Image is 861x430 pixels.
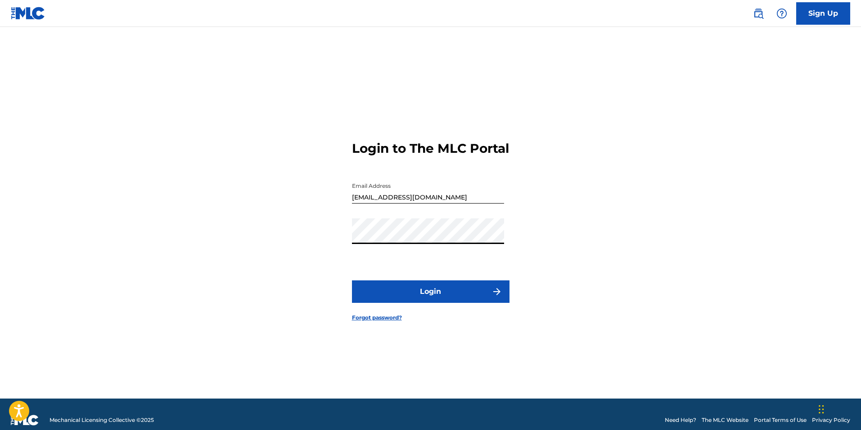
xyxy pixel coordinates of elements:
[491,286,502,297] img: f7272a7cc735f4ea7f67.svg
[11,415,39,426] img: logo
[816,387,861,430] iframe: Chat Widget
[754,416,807,424] a: Portal Terms of Use
[796,2,850,25] a: Sign Up
[352,141,509,156] h3: Login to The MLC Portal
[753,8,764,19] img: search
[352,280,509,303] button: Login
[812,416,850,424] a: Privacy Policy
[819,396,824,423] div: Drag
[749,4,767,22] a: Public Search
[773,4,791,22] div: Help
[50,416,154,424] span: Mechanical Licensing Collective © 2025
[11,7,45,20] img: MLC Logo
[665,416,696,424] a: Need Help?
[776,8,787,19] img: help
[702,416,748,424] a: The MLC Website
[352,314,402,322] a: Forgot password?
